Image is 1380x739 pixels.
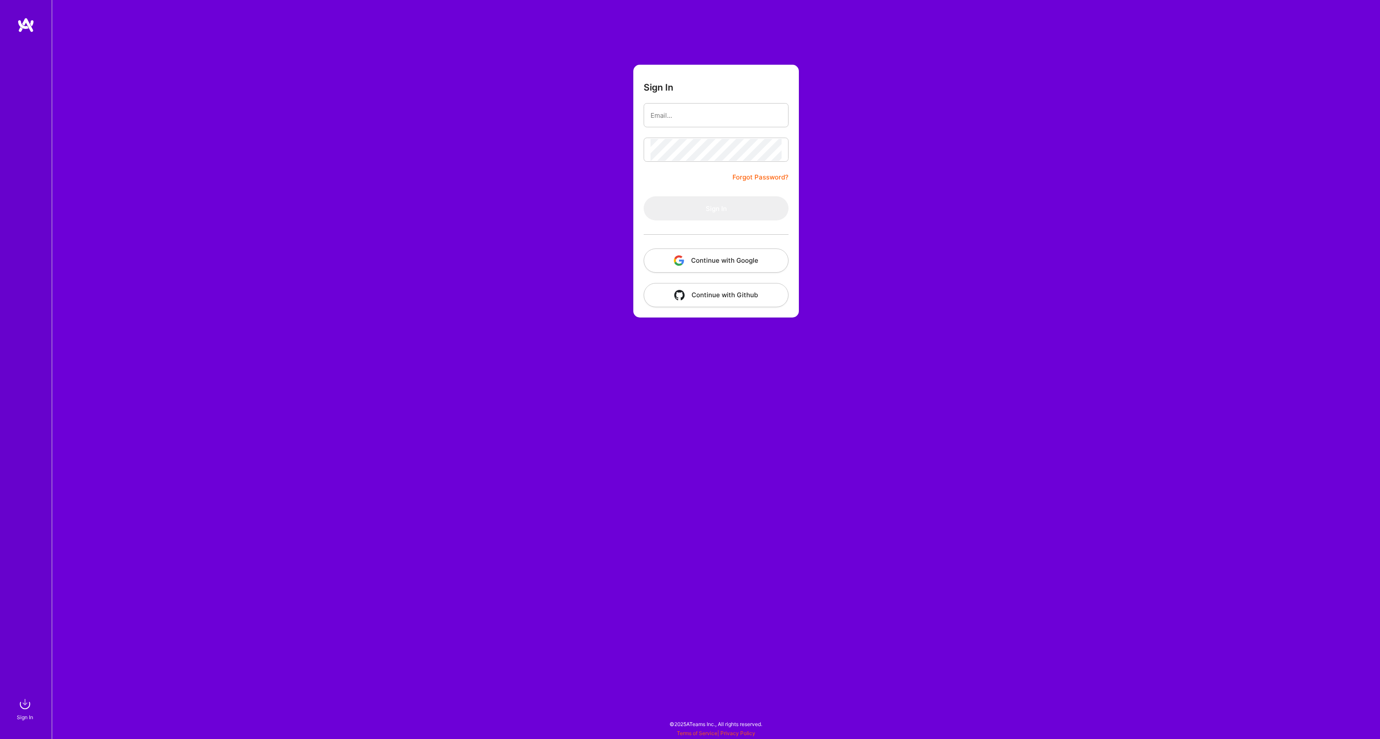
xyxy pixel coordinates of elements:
[674,255,684,266] img: icon
[677,730,717,736] a: Terms of Service
[720,730,755,736] a: Privacy Policy
[644,196,789,220] button: Sign In
[674,290,685,300] img: icon
[644,283,789,307] button: Continue with Github
[52,713,1380,735] div: © 2025 ATeams Inc., All rights reserved.
[677,730,755,736] span: |
[732,172,789,182] a: Forgot Password?
[16,695,34,713] img: sign in
[17,17,34,33] img: logo
[18,695,34,722] a: sign inSign In
[17,713,33,722] div: Sign In
[644,248,789,273] button: Continue with Google
[651,104,782,126] input: Email...
[644,82,673,93] h3: Sign In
